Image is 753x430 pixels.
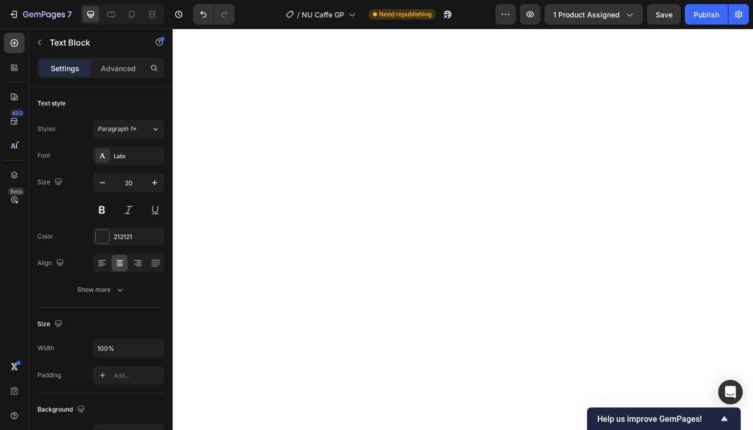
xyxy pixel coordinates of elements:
[97,124,136,134] span: Paragraph 1*
[37,256,66,270] div: Align
[114,371,162,380] div: Add...
[647,4,681,25] button: Save
[114,232,162,242] div: 212121
[93,120,164,138] button: Paragraph 1*
[37,281,164,299] button: Show more
[545,4,643,25] button: 1 product assigned
[37,151,50,160] div: Font
[379,10,431,19] span: Need republishing
[37,403,87,417] div: Background
[37,343,54,353] div: Width
[553,9,620,20] span: 1 product assigned
[101,63,136,74] p: Advanced
[685,4,728,25] button: Publish
[193,4,235,25] div: Undo/Redo
[93,339,164,357] input: Auto
[50,36,137,49] p: Text Block
[37,371,61,380] div: Padding
[718,380,743,404] div: Open Intercom Messenger
[37,176,65,189] div: Size
[37,232,53,241] div: Color
[10,109,25,117] div: 450
[302,9,344,20] span: NU Caffe GP
[37,317,65,331] div: Size
[4,4,76,25] button: 7
[8,187,25,196] div: Beta
[656,10,673,19] span: Save
[114,152,162,161] div: Lato
[597,414,718,424] span: Help us improve GemPages!
[51,63,79,74] p: Settings
[67,8,72,20] p: 7
[597,413,730,425] button: Show survey - Help us improve GemPages!
[173,29,753,430] iframe: Design area
[297,9,300,20] span: /
[37,124,55,134] div: Styles
[37,99,66,108] div: Text style
[77,285,125,295] div: Show more
[694,9,719,20] div: Publish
